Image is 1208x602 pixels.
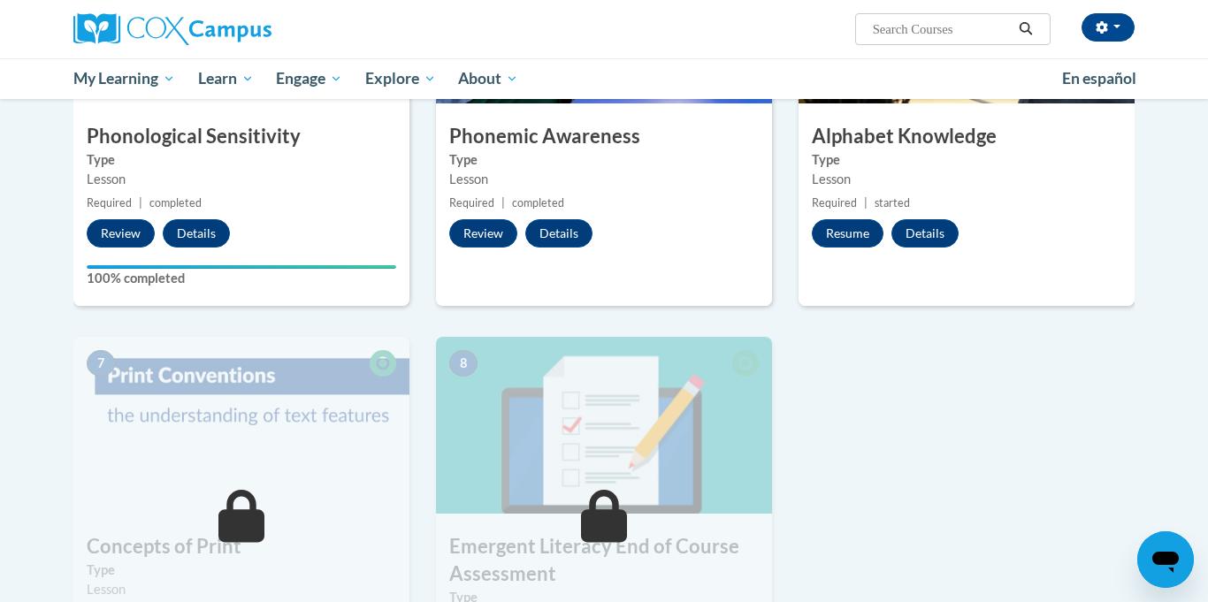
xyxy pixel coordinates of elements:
[447,58,531,99] a: About
[812,196,857,210] span: Required
[87,196,132,210] span: Required
[436,337,772,514] img: Course Image
[198,68,254,89] span: Learn
[871,19,1013,40] input: Search Courses
[365,68,436,89] span: Explore
[139,196,142,210] span: |
[87,265,396,269] div: Your progress
[73,337,409,514] img: Course Image
[87,580,396,599] div: Lesson
[449,170,759,189] div: Lesson
[87,560,396,580] label: Type
[73,533,409,560] h3: Concepts of Print
[264,58,354,99] a: Engage
[864,196,868,210] span: |
[47,58,1161,99] div: Main menu
[87,219,155,248] button: Review
[149,196,202,210] span: completed
[73,13,271,45] img: Cox Campus
[62,58,187,99] a: My Learning
[799,123,1135,150] h3: Alphabet Knowledge
[276,68,342,89] span: Engage
[1013,19,1039,40] button: Search
[1082,13,1135,42] button: Account Settings
[187,58,265,99] a: Learn
[812,219,883,248] button: Resume
[87,170,396,189] div: Lesson
[73,13,409,45] a: Cox Campus
[449,219,517,248] button: Review
[87,150,396,170] label: Type
[73,68,175,89] span: My Learning
[449,350,478,377] span: 8
[163,219,230,248] button: Details
[1051,60,1148,97] a: En español
[812,150,1121,170] label: Type
[1062,69,1136,88] span: En español
[73,123,409,150] h3: Phonological Sensitivity
[87,269,396,288] label: 100% completed
[449,196,494,210] span: Required
[458,68,518,89] span: About
[812,170,1121,189] div: Lesson
[449,150,759,170] label: Type
[501,196,505,210] span: |
[512,196,564,210] span: completed
[87,350,115,377] span: 7
[436,533,772,588] h3: Emergent Literacy End of Course Assessment
[436,123,772,150] h3: Phonemic Awareness
[875,196,910,210] span: started
[525,219,593,248] button: Details
[1137,531,1194,588] iframe: Button to launch messaging window
[891,219,959,248] button: Details
[354,58,447,99] a: Explore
